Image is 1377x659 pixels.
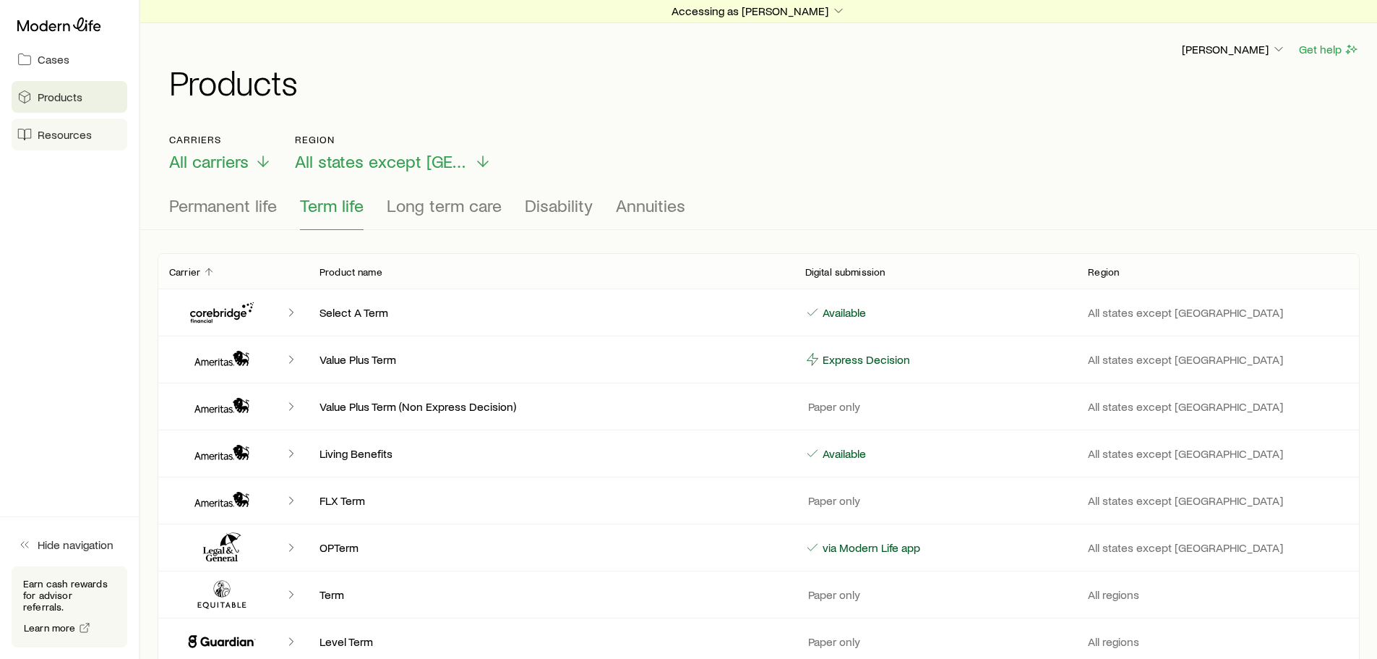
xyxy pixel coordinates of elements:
[1088,305,1348,320] p: All states except [GEOGRAPHIC_DATA]
[1088,266,1119,278] p: Region
[1088,352,1348,367] p: All states except [GEOGRAPHIC_DATA]
[169,64,1360,99] h1: Products
[1088,446,1348,461] p: All states except [GEOGRAPHIC_DATA]
[387,195,502,216] span: Long term care
[38,127,92,142] span: Resources
[319,266,382,278] p: Product name
[672,4,846,18] p: Accessing as [PERSON_NAME]
[820,446,866,461] p: Available
[1088,587,1348,602] p: All regions
[805,587,860,602] p: Paper only
[319,352,782,367] p: Value Plus Term
[12,43,127,75] a: Cases
[295,151,468,171] span: All states except [GEOGRAPHIC_DATA]
[24,623,76,633] span: Learn more
[38,90,82,104] span: Products
[169,266,200,278] p: Carrier
[169,195,277,216] span: Permanent life
[12,81,127,113] a: Products
[805,266,885,278] p: Digital submission
[38,52,69,67] span: Cases
[616,195,685,216] span: Annuities
[169,195,1348,230] div: Product types
[23,578,116,613] p: Earn cash rewards for advisor referrals.
[820,305,866,320] p: Available
[805,634,860,649] p: Paper only
[1088,399,1348,414] p: All states except [GEOGRAPHIC_DATA]
[820,540,920,555] p: via Modern Life app
[319,399,782,414] p: Value Plus Term (Non Express Decision)
[1088,634,1348,649] p: All regions
[319,305,782,320] p: Select A Term
[1182,42,1286,56] p: [PERSON_NAME]
[1181,41,1287,59] button: [PERSON_NAME]
[319,540,782,555] p: OPTerm
[12,119,127,150] a: Resources
[169,134,272,172] button: CarriersAll carriers
[805,399,860,414] p: Paper only
[319,493,782,508] p: FLX Term
[38,537,113,552] span: Hide navigation
[319,634,782,649] p: Level Term
[820,352,910,367] p: Express Decision
[295,134,492,172] button: RegionAll states except [GEOGRAPHIC_DATA]
[12,529,127,561] button: Hide navigation
[169,151,249,171] span: All carriers
[295,134,492,145] p: Region
[525,195,593,216] span: Disability
[300,195,364,216] span: Term life
[805,493,860,508] p: Paper only
[1298,41,1360,58] button: Get help
[1088,540,1348,555] p: All states except [GEOGRAPHIC_DATA]
[12,566,127,647] div: Earn cash rewards for advisor referrals.Learn more
[319,587,782,602] p: Term
[319,446,782,461] p: Living Benefits
[169,134,272,145] p: Carriers
[1088,493,1348,508] p: All states except [GEOGRAPHIC_DATA]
